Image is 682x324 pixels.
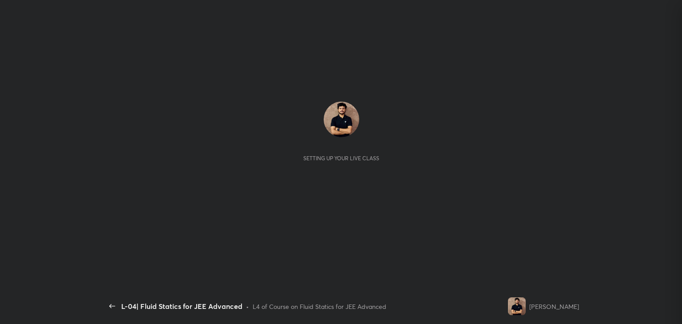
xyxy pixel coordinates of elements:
[121,301,242,312] div: L-04| Fluid Statics for JEE Advanced
[246,302,249,311] div: •
[253,302,386,311] div: L4 of Course on Fluid Statics for JEE Advanced
[529,302,579,311] div: [PERSON_NAME]
[324,102,359,137] img: f17899f42ccd45fd86fb4bd8026a40b0.jpg
[303,155,379,162] div: Setting up your live class
[508,297,526,315] img: f17899f42ccd45fd86fb4bd8026a40b0.jpg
